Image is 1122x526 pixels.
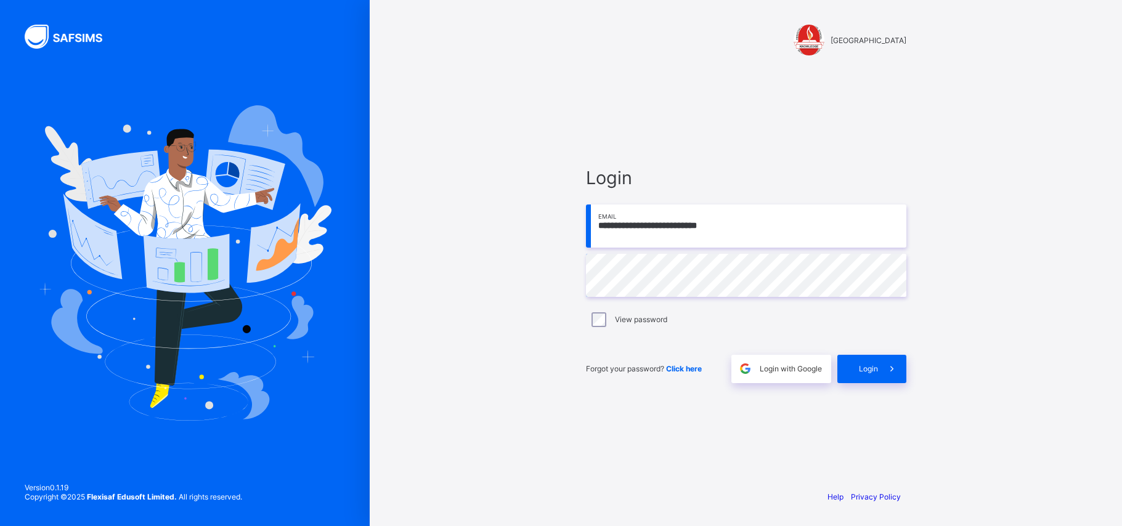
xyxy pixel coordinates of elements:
span: Forgot your password? [586,364,702,373]
span: Login [586,167,906,188]
span: Copyright © 2025 All rights reserved. [25,492,242,501]
img: SAFSIMS Logo [25,25,117,49]
a: Click here [666,364,702,373]
img: Hero Image [38,105,331,421]
a: Privacy Policy [851,492,901,501]
span: Login [859,364,878,373]
span: Login with Google [760,364,822,373]
span: [GEOGRAPHIC_DATA] [831,36,906,45]
a: Help [827,492,844,501]
label: View password [615,315,667,324]
img: google.396cfc9801f0270233282035f929180a.svg [738,362,752,376]
span: Version 0.1.19 [25,483,242,492]
strong: Flexisaf Edusoft Limited. [87,492,177,501]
